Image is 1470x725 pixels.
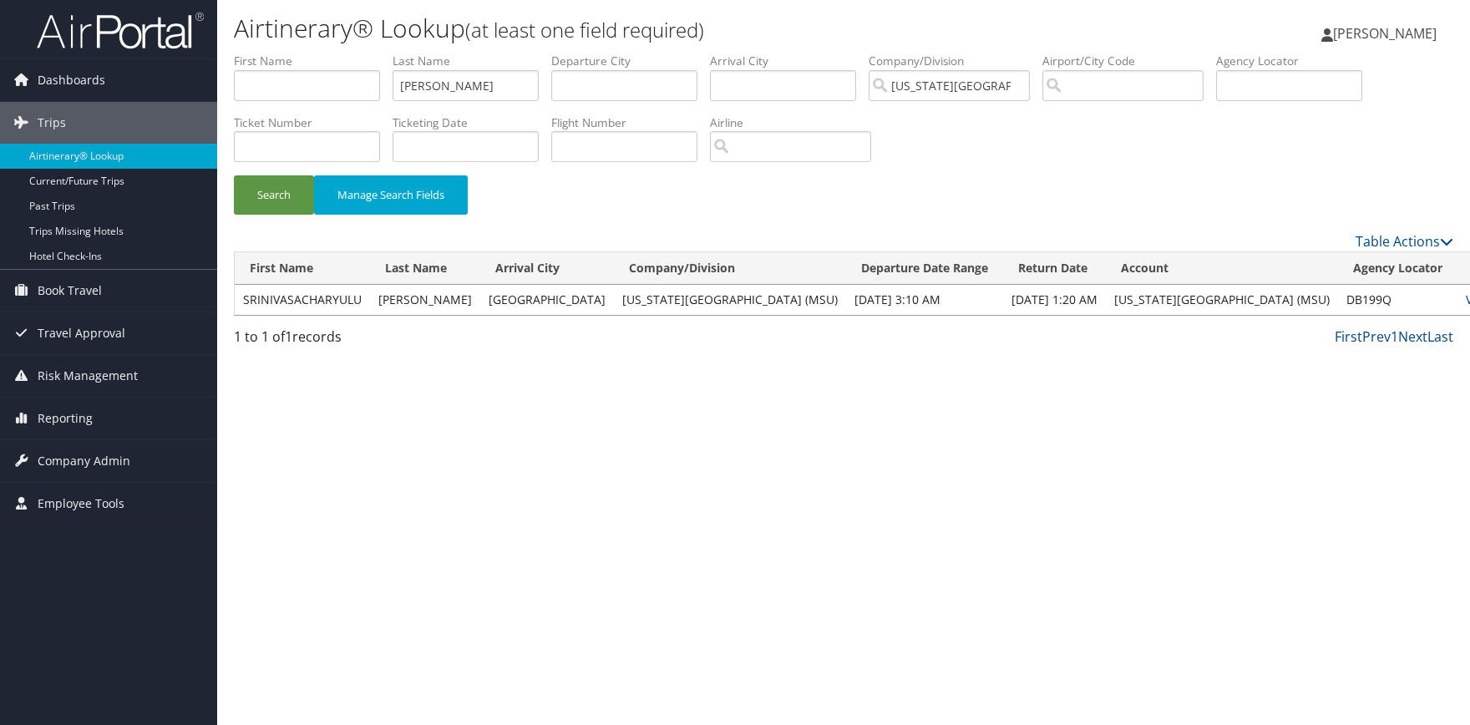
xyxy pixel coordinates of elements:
[38,102,66,144] span: Trips
[370,285,480,315] td: [PERSON_NAME]
[710,53,869,69] label: Arrival City
[465,16,704,43] small: (at least one field required)
[234,53,393,69] label: First Name
[38,483,124,525] span: Employee Tools
[234,114,393,131] label: Ticket Number
[614,252,846,285] th: Company/Division
[480,285,614,315] td: [GEOGRAPHIC_DATA]
[846,285,1003,315] td: [DATE] 3:10 AM
[285,327,292,346] span: 1
[1003,285,1106,315] td: [DATE] 1:20 AM
[710,114,884,131] label: Airline
[38,270,102,312] span: Book Travel
[1321,8,1453,58] a: [PERSON_NAME]
[1362,327,1391,346] a: Prev
[1106,252,1338,285] th: Account: activate to sort column ascending
[234,175,314,215] button: Search
[38,355,138,397] span: Risk Management
[38,440,130,482] span: Company Admin
[37,11,204,50] img: airportal-logo.png
[1042,53,1216,69] label: Airport/City Code
[235,252,370,285] th: First Name: activate to sort column ascending
[234,11,1047,46] h1: Airtinerary® Lookup
[1338,252,1457,285] th: Agency Locator: activate to sort column ascending
[1333,24,1437,43] span: [PERSON_NAME]
[1398,327,1427,346] a: Next
[1427,327,1453,346] a: Last
[38,398,93,439] span: Reporting
[869,53,1042,69] label: Company/Division
[551,114,710,131] label: Flight Number
[314,175,468,215] button: Manage Search Fields
[1003,252,1106,285] th: Return Date: activate to sort column ascending
[234,327,520,355] div: 1 to 1 of records
[1216,53,1375,69] label: Agency Locator
[614,285,846,315] td: [US_STATE][GEOGRAPHIC_DATA] (MSU)
[1391,327,1398,346] a: 1
[551,53,710,69] label: Departure City
[370,252,480,285] th: Last Name: activate to sort column descending
[38,312,125,354] span: Travel Approval
[38,59,105,101] span: Dashboards
[846,252,1003,285] th: Departure Date Range: activate to sort column ascending
[235,285,370,315] td: SRINIVASACHARYULU
[393,53,551,69] label: Last Name
[1338,285,1457,315] td: DB199Q
[1106,285,1338,315] td: [US_STATE][GEOGRAPHIC_DATA] (MSU)
[393,114,551,131] label: Ticketing Date
[1356,232,1453,251] a: Table Actions
[480,252,614,285] th: Arrival City: activate to sort column ascending
[1335,327,1362,346] a: First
